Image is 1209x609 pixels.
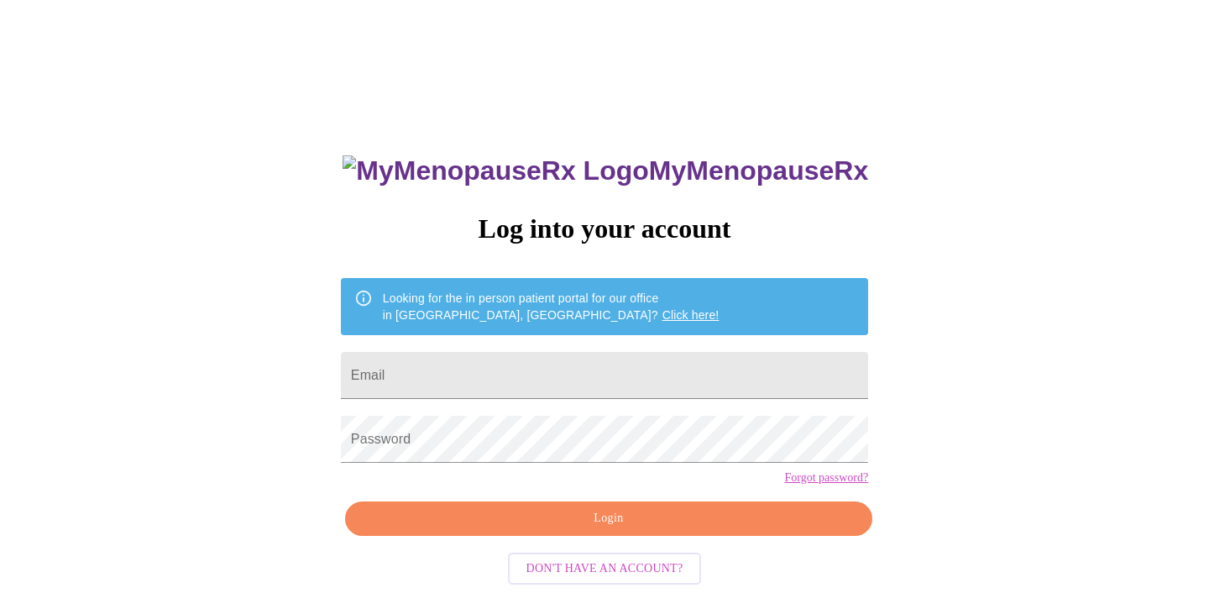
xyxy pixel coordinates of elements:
h3: MyMenopauseRx [343,155,868,186]
a: Click here! [662,308,720,322]
div: Looking for the in person patient portal for our office in [GEOGRAPHIC_DATA], [GEOGRAPHIC_DATA]? [383,283,720,330]
a: Forgot password? [784,471,868,485]
span: Login [364,508,853,529]
button: Login [345,501,872,536]
span: Don't have an account? [526,559,683,580]
a: Don't have an account? [504,559,706,574]
h3: Log into your account [341,213,868,244]
button: Don't have an account? [508,553,702,585]
img: MyMenopauseRx Logo [343,155,648,186]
